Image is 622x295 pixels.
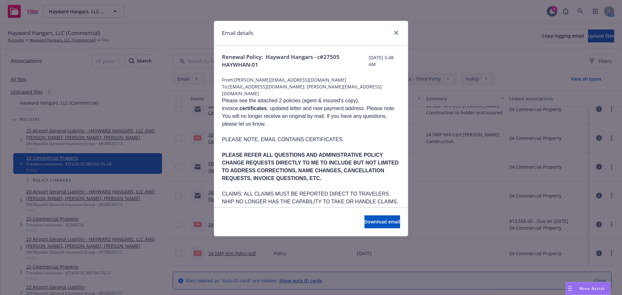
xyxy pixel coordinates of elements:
b: certificates [239,106,267,111]
div: Drag to move [566,282,574,295]
span: To: [EMAIL_ADDRESS][DOMAIN_NAME], [PERSON_NAME][EMAIL_ADDRESS][DOMAIN_NAME] [222,83,400,97]
button: Download email [364,215,400,228]
button: Nova Assist [566,282,610,295]
span: Nova Assist [579,286,605,291]
span: Download email [364,219,400,225]
a: close [392,29,400,37]
span: From: [PERSON_NAME][EMAIL_ADDRESS][DOMAIN_NAME] [222,76,400,83]
span: Renewal Policy: Hayward Hangars - c#27505 HAYWHAN-01 [222,53,369,69]
span: Please see the attached 2 policies (agent & insured's copy), invoice, , updated letter and new pa... [222,98,398,228]
b: PLEASE REFER ALL QUESTIONS AND ADMINISTRATIVE POLICY CHANGE REQUESTS DIRECTLY TO ME TO INCLUDE BU... [222,152,398,181]
h1: Email details [222,29,253,37]
span: [DATE] 5:48 AM [369,54,400,68]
